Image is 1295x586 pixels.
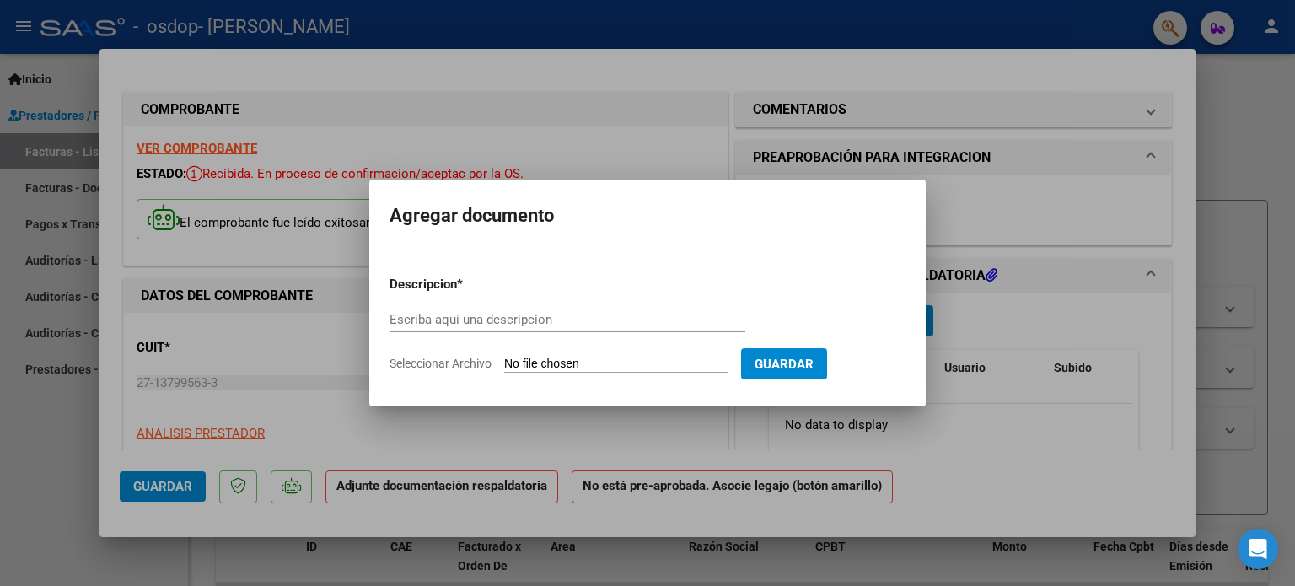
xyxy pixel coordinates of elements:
[390,357,492,370] span: Seleccionar Archivo
[390,275,545,294] p: Descripcion
[1238,529,1278,569] div: Open Intercom Messenger
[390,200,905,232] h2: Agregar documento
[741,348,827,379] button: Guardar
[755,357,814,372] span: Guardar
